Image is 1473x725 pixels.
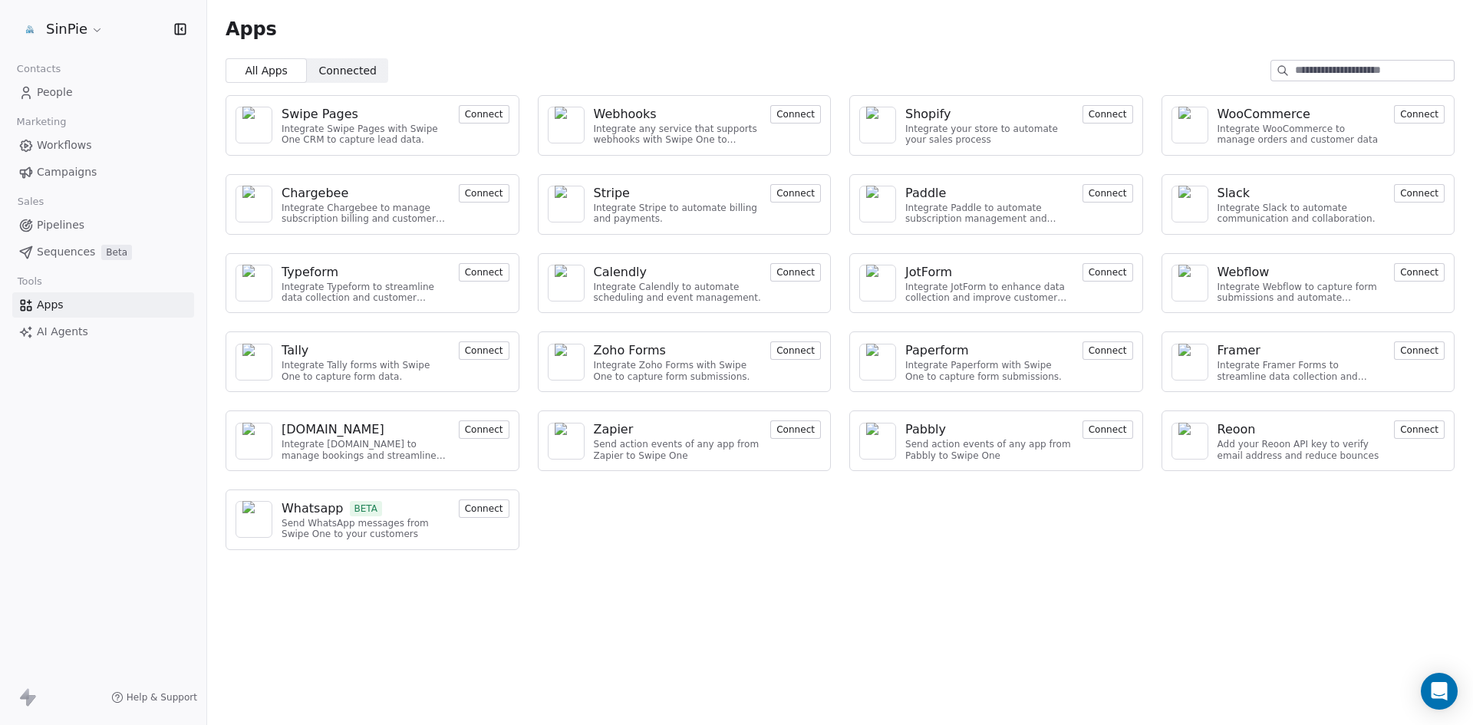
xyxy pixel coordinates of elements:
button: Connect [459,184,509,203]
img: NA [242,265,265,302]
a: Connect [1083,186,1133,200]
a: NA [859,186,896,222]
span: Campaigns [37,164,97,180]
button: Connect [770,420,821,439]
a: Campaigns [12,160,194,185]
img: NA [555,107,578,143]
a: NA [236,265,272,302]
span: AI Agents [37,324,88,340]
a: NA [1171,344,1208,381]
button: Connect [770,184,821,203]
div: Integrate Chargebee to manage subscription billing and customer data. [282,203,450,225]
a: NA [236,186,272,222]
a: NA [859,107,896,143]
img: NA [242,344,265,381]
a: Stripe [594,184,762,203]
span: Apps [226,18,277,41]
div: Integrate JotForm to enhance data collection and improve customer engagement. [905,282,1073,304]
img: NA [242,423,265,460]
a: Connect [459,501,509,516]
button: Connect [770,263,821,282]
a: Paddle [905,184,1073,203]
a: Slack [1218,184,1386,203]
img: NA [555,186,578,222]
a: NA [548,107,585,143]
a: Swipe Pages [282,105,450,124]
button: Connect [770,341,821,360]
a: Reoon [1218,420,1386,439]
a: Paperform [905,341,1073,360]
img: NA [1178,265,1201,302]
img: NA [1178,344,1201,381]
div: Slack [1218,184,1250,203]
div: WooCommerce [1218,105,1310,124]
a: Connect [1394,107,1445,121]
a: Pipelines [12,213,194,238]
img: NA [866,423,889,460]
div: Integrate Paddle to automate subscription management and customer engagement. [905,203,1073,225]
div: Integrate Tally forms with Swipe One to capture form data. [282,360,450,382]
div: Paddle [905,184,946,203]
img: NA [866,107,889,143]
img: NA [242,186,265,222]
div: Integrate Zoho Forms with Swipe One to capture form submissions. [594,360,762,382]
button: SinPie [18,16,107,42]
div: Calendly [594,263,647,282]
a: Connect [459,107,509,121]
a: NA [859,265,896,302]
div: Zoho Forms [594,341,666,360]
a: SequencesBeta [12,239,194,265]
div: JotForm [905,263,952,282]
img: NA [555,344,578,381]
a: Connect [770,422,821,437]
button: Connect [1394,263,1445,282]
div: Integrate your store to automate your sales process [905,124,1073,146]
div: Tally [282,341,308,360]
img: NA [1178,186,1201,222]
img: NA [555,423,578,460]
a: Workflows [12,133,194,158]
a: Help & Support [111,691,197,704]
span: Beta [101,245,132,260]
div: Send WhatsApp messages from Swipe One to your customers [282,518,450,540]
div: Paperform [905,341,969,360]
a: WhatsappBETA [282,499,450,518]
div: Whatsapp [282,499,344,518]
div: Integrate WooCommerce to manage orders and customer data [1218,124,1386,146]
a: Connect [459,265,509,279]
a: NA [236,423,272,460]
a: People [12,80,194,105]
a: NA [1171,186,1208,222]
img: NA [555,265,578,302]
a: Connect [770,265,821,279]
a: NA [1171,107,1208,143]
a: NA [236,501,272,538]
a: Zapier [594,420,762,439]
a: Chargebee [282,184,450,203]
a: Calendly [594,263,762,282]
a: Pabbly [905,420,1073,439]
img: NA [866,186,889,222]
a: Connect [1394,265,1445,279]
span: Marketing [10,110,73,133]
div: Framer [1218,341,1260,360]
a: NA [548,423,585,460]
button: Connect [1083,420,1133,439]
div: Reoon [1218,420,1256,439]
a: Connect [1394,422,1445,437]
a: Connect [1394,343,1445,358]
a: Connect [459,343,509,358]
img: NA [242,107,265,143]
div: Integrate Framer Forms to streamline data collection and customer engagement. [1218,360,1386,382]
div: Shopify [905,105,951,124]
a: Webhooks [594,105,762,124]
a: Apps [12,292,194,318]
span: Sequences [37,244,95,260]
button: Connect [459,341,509,360]
button: Connect [459,263,509,282]
a: NA [859,423,896,460]
button: Connect [1083,184,1133,203]
div: Webflow [1218,263,1270,282]
button: Connect [1394,184,1445,203]
img: NA [866,344,889,381]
